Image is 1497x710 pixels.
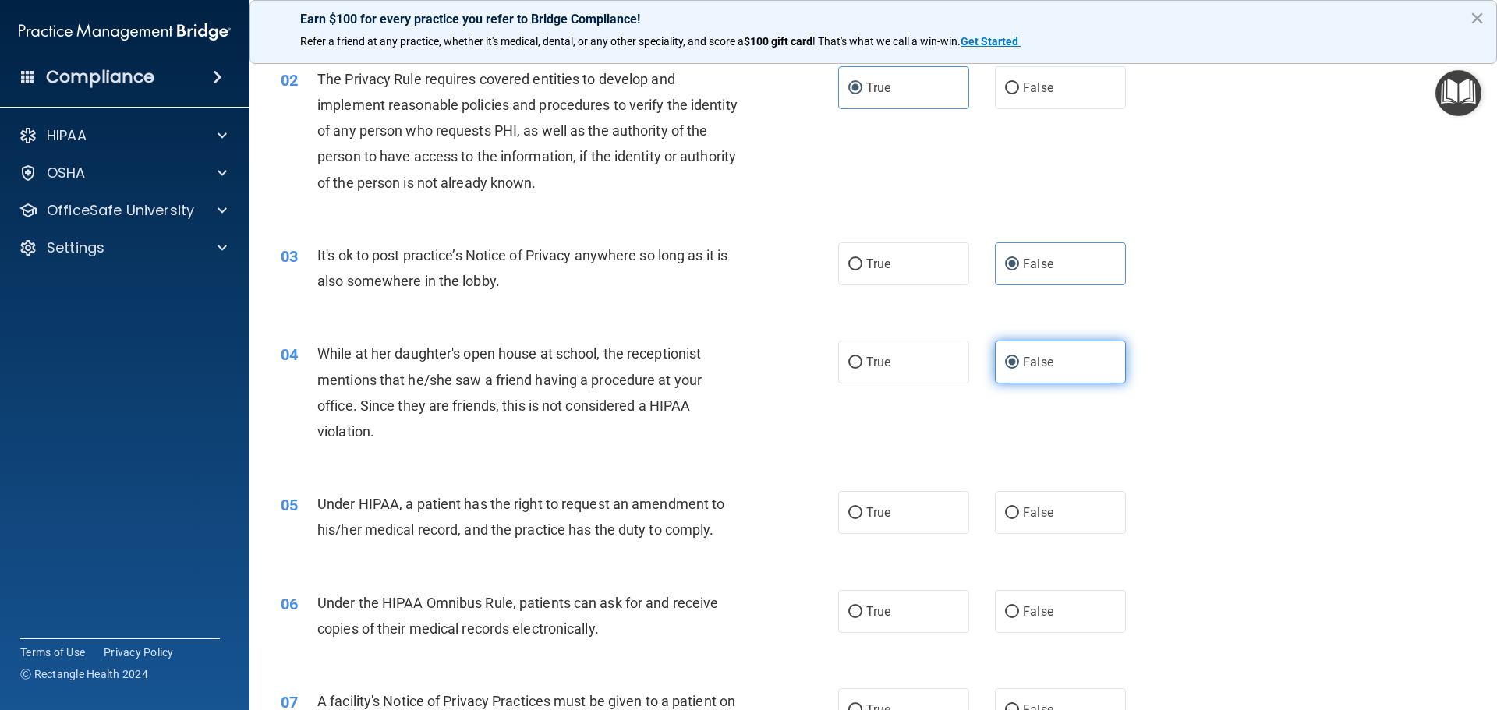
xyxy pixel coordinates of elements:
span: True [866,256,890,271]
span: True [866,505,890,520]
span: 06 [281,595,298,613]
span: ! That's what we call a win-win. [812,35,961,48]
span: Under the HIPAA Omnibus Rule, patients can ask for and receive copies of their medical records el... [317,595,718,637]
a: OfficeSafe University [19,201,227,220]
input: True [848,357,862,369]
a: Get Started [961,35,1021,48]
strong: $100 gift card [744,35,812,48]
a: HIPAA [19,126,227,145]
input: False [1005,357,1019,369]
span: While at her daughter's open house at school, the receptionist mentions that he/she saw a friend ... [317,345,702,440]
span: Ⓒ Rectangle Health 2024 [20,666,148,682]
span: 05 [281,496,298,514]
input: True [848,606,862,618]
span: 02 [281,71,298,90]
p: HIPAA [47,126,87,145]
span: Refer a friend at any practice, whether it's medical, dental, or any other speciality, and score a [300,35,744,48]
p: OfficeSafe University [47,201,194,220]
p: Settings [47,238,104,257]
span: 03 [281,247,298,266]
span: False [1023,505,1053,520]
iframe: Drift Widget Chat Controller [1227,599,1478,662]
span: False [1023,80,1053,95]
span: True [866,355,890,369]
input: False [1005,507,1019,519]
span: Under HIPAA, a patient has the right to request an amendment to his/her medical record, and the p... [317,496,724,538]
a: Terms of Use [20,645,85,660]
span: It's ok to post practice’s Notice of Privacy anywhere so long as it is also somewhere in the lobby. [317,247,727,289]
a: Privacy Policy [104,645,174,660]
button: Close [1470,5,1485,30]
span: False [1023,256,1053,271]
input: False [1005,259,1019,270]
strong: Get Started [961,35,1018,48]
img: PMB logo [19,16,231,48]
input: False [1005,606,1019,618]
span: False [1023,604,1053,619]
span: True [866,80,890,95]
input: False [1005,83,1019,94]
span: True [866,604,890,619]
span: 04 [281,345,298,364]
input: True [848,83,862,94]
a: OSHA [19,164,227,182]
input: True [848,259,862,270]
h4: Compliance [46,66,154,88]
a: Settings [19,238,227,257]
input: True [848,507,862,519]
span: False [1023,355,1053,369]
span: The Privacy Rule requires covered entities to develop and implement reasonable policies and proce... [317,71,738,191]
button: Open Resource Center [1435,70,1481,116]
p: OSHA [47,164,86,182]
p: Earn $100 for every practice you refer to Bridge Compliance! [300,12,1446,26]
